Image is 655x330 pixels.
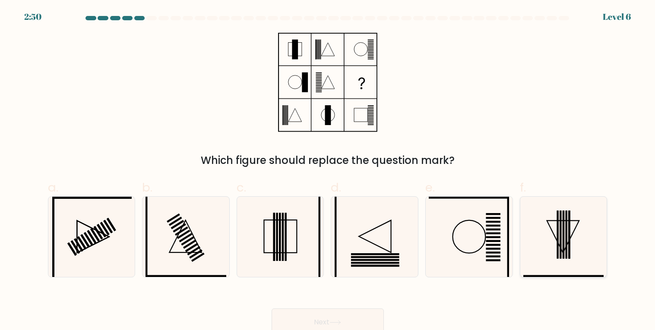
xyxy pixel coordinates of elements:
[425,179,435,196] span: e.
[53,153,602,168] div: Which figure should replace the question mark?
[24,10,41,23] div: 2:50
[237,179,246,196] span: c.
[331,179,341,196] span: d.
[48,179,58,196] span: a.
[603,10,631,23] div: Level 6
[520,179,526,196] span: f.
[142,179,152,196] span: b.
